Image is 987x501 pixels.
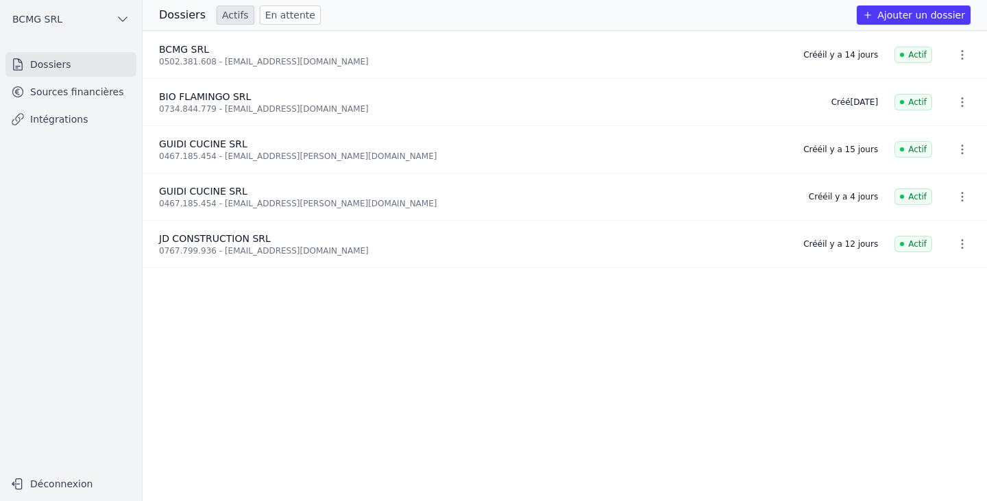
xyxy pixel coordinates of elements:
[5,80,136,104] a: Sources financières
[159,151,787,162] div: 0467.185.454 - [EMAIL_ADDRESS][PERSON_NAME][DOMAIN_NAME]
[5,8,136,30] button: BCMG SRL
[5,52,136,77] a: Dossiers
[159,91,251,102] span: BIO FLAMINGO SRL
[159,245,787,256] div: 0767.799.936 - [EMAIL_ADDRESS][DOMAIN_NAME]
[831,97,878,108] div: Créé [DATE]
[260,5,321,25] a: En attente
[803,144,878,155] div: Créé il y a 15 jours
[894,141,932,158] span: Actif
[894,236,932,252] span: Actif
[159,233,271,244] span: JD CONSTRUCTION SRL
[159,44,209,55] span: BCMG SRL
[159,103,815,114] div: 0734.844.779 - [EMAIL_ADDRESS][DOMAIN_NAME]
[159,198,792,209] div: 0467.185.454 - [EMAIL_ADDRESS][PERSON_NAME][DOMAIN_NAME]
[894,47,932,63] span: Actif
[809,191,878,202] div: Créé il y a 4 jours
[159,7,206,23] h3: Dossiers
[857,5,971,25] button: Ajouter un dossier
[12,12,62,26] span: BCMG SRL
[894,94,932,110] span: Actif
[894,188,932,205] span: Actif
[803,49,878,60] div: Créé il y a 14 jours
[5,107,136,132] a: Intégrations
[159,186,247,197] span: GUIDI CUCINE SRL
[217,5,254,25] a: Actifs
[803,239,878,249] div: Créé il y a 12 jours
[159,138,247,149] span: GUIDI CUCINE SRL
[5,473,136,495] button: Déconnexion
[159,56,787,67] div: 0502.381.608 - [EMAIL_ADDRESS][DOMAIN_NAME]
